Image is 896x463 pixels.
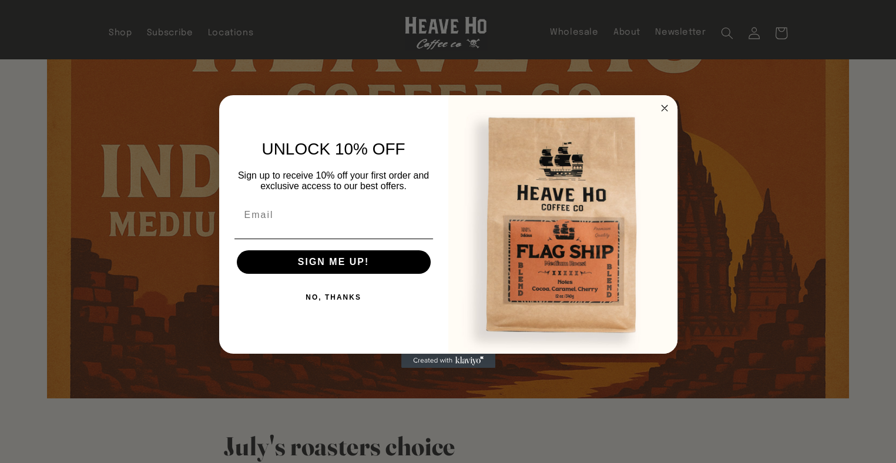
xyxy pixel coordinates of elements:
[234,239,433,239] img: underline
[401,354,495,368] a: Created with Klaviyo - opens in a new tab
[448,95,677,354] img: 1d7cd290-2dbc-4d03-8a91-85fded1ba4b3.jpeg
[261,140,405,158] span: UNLOCK 10% OFF
[237,250,431,274] button: SIGN ME UP!
[234,203,433,227] input: Email
[657,101,672,115] button: Close dialog
[234,286,433,309] button: NO, THANKS
[238,170,429,191] span: Sign up to receive 10% off your first order and exclusive access to our best offers.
